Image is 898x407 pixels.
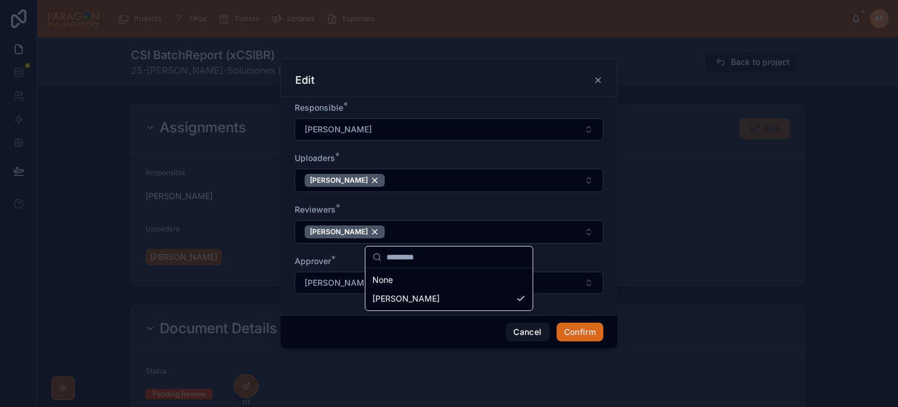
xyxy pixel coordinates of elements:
[295,102,343,112] span: Responsible
[305,277,372,289] span: [PERSON_NAME]
[368,271,530,289] div: None
[557,323,603,341] button: Confirm
[310,227,368,237] span: [PERSON_NAME]
[310,176,368,185] span: [PERSON_NAME]
[365,268,533,310] div: Suggestions
[506,323,549,341] button: Cancel
[295,272,603,294] button: Select Button
[295,204,336,214] span: Reviewers
[295,118,603,141] button: Select Button
[295,169,603,192] button: Select Button
[305,174,385,187] button: Unselect 30
[305,124,372,135] span: [PERSON_NAME]
[295,256,331,266] span: Approver
[295,73,315,87] h3: Edit
[305,225,385,238] button: Unselect 32
[295,220,603,244] button: Select Button
[295,153,335,163] span: Uploaders
[372,293,440,305] span: [PERSON_NAME]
